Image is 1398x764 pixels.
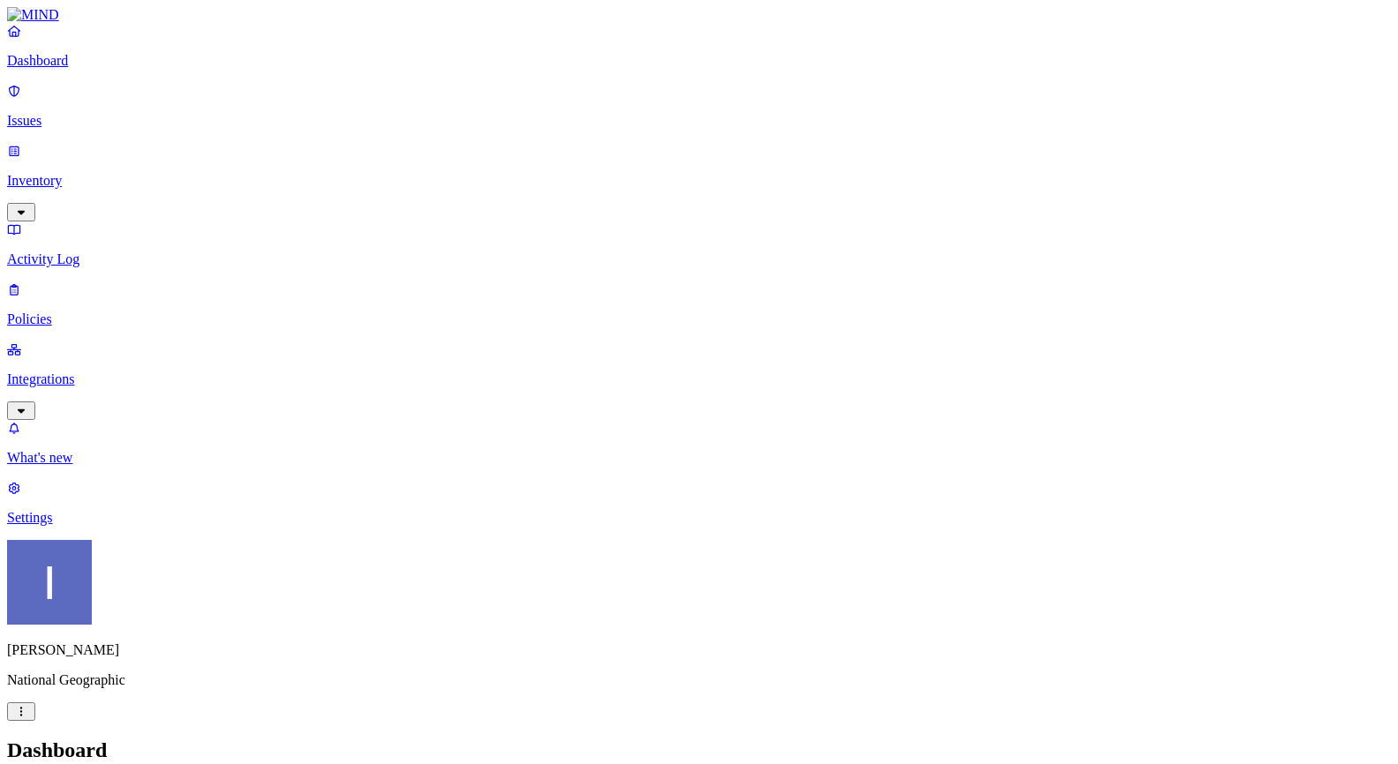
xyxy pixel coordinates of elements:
img: MIND [7,7,59,23]
a: Dashboard [7,23,1391,69]
p: Integrations [7,371,1391,387]
a: Inventory [7,143,1391,219]
h2: Dashboard [7,738,1391,762]
a: Settings [7,480,1391,526]
p: Dashboard [7,53,1391,69]
p: Settings [7,510,1391,526]
p: Activity Log [7,251,1391,267]
p: Issues [7,113,1391,129]
p: Policies [7,311,1391,327]
a: Integrations [7,341,1391,417]
a: MIND [7,7,1391,23]
a: What's new [7,420,1391,466]
p: National Geographic [7,672,1391,688]
img: Itai Schwartz [7,540,92,625]
a: Policies [7,281,1391,327]
a: Activity Log [7,221,1391,267]
p: [PERSON_NAME] [7,642,1391,658]
p: Inventory [7,173,1391,189]
a: Issues [7,83,1391,129]
p: What's new [7,450,1391,466]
